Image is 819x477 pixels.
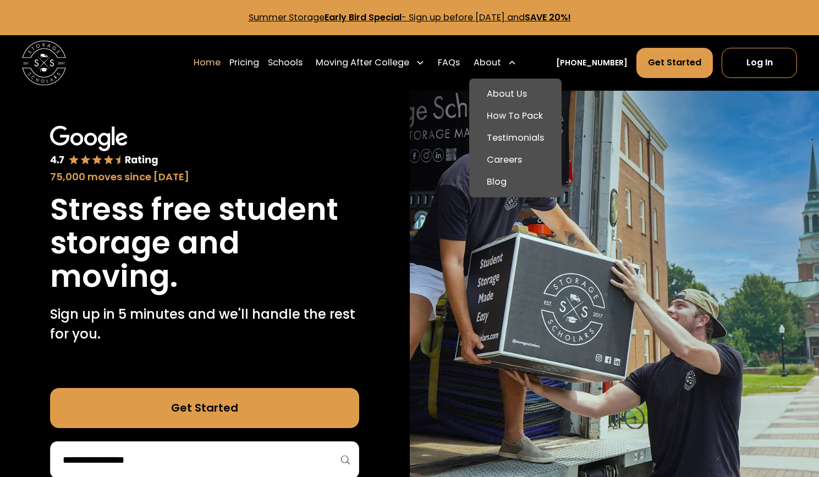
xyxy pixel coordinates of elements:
[474,83,557,105] a: About Us
[474,56,501,69] div: About
[268,47,303,78] a: Schools
[316,56,409,69] div: Moving After College
[325,11,402,24] strong: Early Bird Special
[636,48,713,77] a: Get Started
[311,47,429,78] div: Moving After College
[438,47,460,78] a: FAQs
[50,126,158,167] img: Google 4.7 star rating
[469,47,521,78] div: About
[249,11,571,24] a: Summer StorageEarly Bird Special- Sign up before [DATE] andSAVE 20%!
[194,47,221,78] a: Home
[50,169,359,184] div: 75,000 moves since [DATE]
[474,149,557,171] a: Careers
[50,388,359,428] a: Get Started
[474,127,557,149] a: Testimonials
[50,193,359,293] h1: Stress free student storage and moving.
[229,47,259,78] a: Pricing
[556,57,628,69] a: [PHONE_NUMBER]
[722,48,797,77] a: Log In
[50,304,359,344] p: Sign up in 5 minutes and we'll handle the rest for you.
[469,79,562,198] nav: About
[474,105,557,127] a: How To Pack
[22,41,66,85] img: Storage Scholars main logo
[525,11,571,24] strong: SAVE 20%!
[474,171,557,193] a: Blog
